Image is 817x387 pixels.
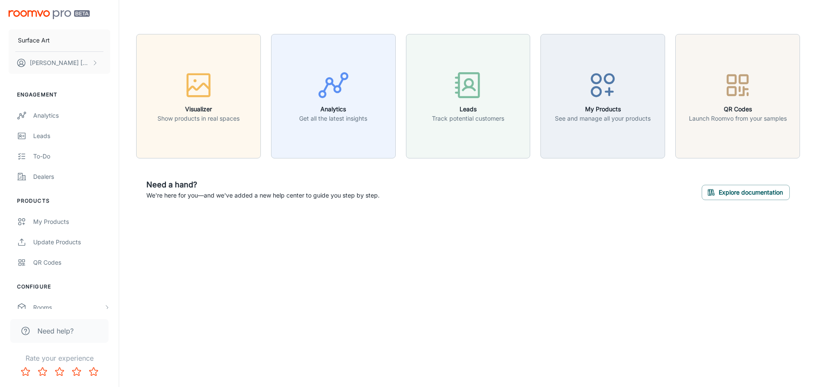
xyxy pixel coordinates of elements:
button: Explore documentation [702,185,790,200]
a: AnalyticsGet all the latest insights [271,91,396,100]
p: Launch Roomvo from your samples [689,114,787,123]
img: Roomvo PRO Beta [9,10,90,19]
button: AnalyticsGet all the latest insights [271,34,396,158]
a: Explore documentation [702,187,790,196]
p: Get all the latest insights [299,114,367,123]
div: Leads [33,131,110,141]
p: We're here for you—and we've added a new help center to guide you step by step. [146,191,380,200]
div: Analytics [33,111,110,120]
a: My ProductsSee and manage all your products [540,91,665,100]
button: VisualizerShow products in real spaces [136,34,261,158]
p: See and manage all your products [555,114,651,123]
p: Surface Art [18,36,50,45]
button: QR CodesLaunch Roomvo from your samples [675,34,800,158]
div: To-do [33,152,110,161]
a: QR CodesLaunch Roomvo from your samples [675,91,800,100]
div: My Products [33,217,110,226]
h6: My Products [555,105,651,114]
button: Surface Art [9,29,110,51]
p: Track potential customers [432,114,504,123]
div: Dealers [33,172,110,181]
button: LeadsTrack potential customers [406,34,531,158]
h6: Need a hand? [146,179,380,191]
p: [PERSON_NAME] [PERSON_NAME] [30,58,90,68]
h6: Leads [432,105,504,114]
h6: Analytics [299,105,367,114]
a: LeadsTrack potential customers [406,91,531,100]
div: Update Products [33,237,110,247]
button: [PERSON_NAME] [PERSON_NAME] [9,52,110,74]
h6: QR Codes [689,105,787,114]
p: Show products in real spaces [157,114,240,123]
h6: Visualizer [157,105,240,114]
button: My ProductsSee and manage all your products [540,34,665,158]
